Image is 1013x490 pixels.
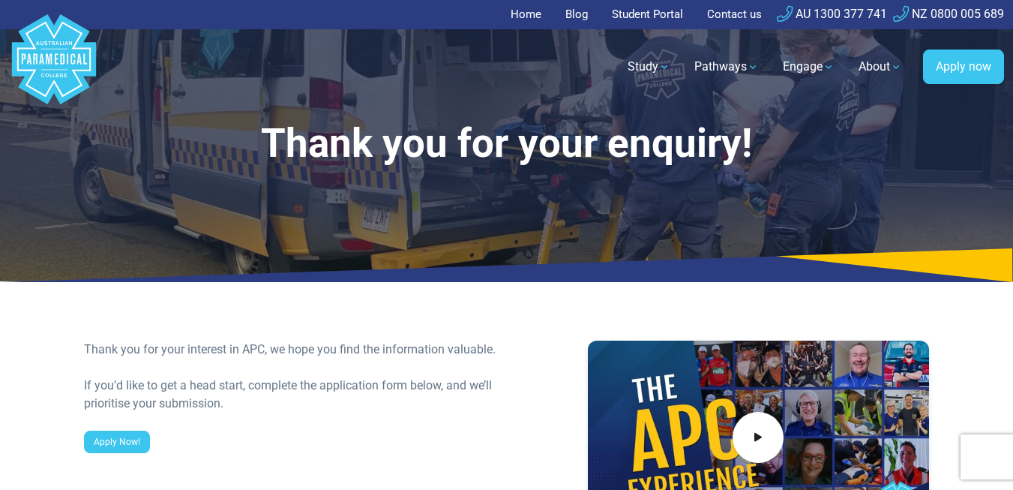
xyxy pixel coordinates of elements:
[619,46,679,88] a: Study
[84,431,150,453] a: Apply Now!
[893,7,1004,21] a: NZ 0800 005 689
[9,29,99,105] a: Australian Paramedical College
[84,341,498,359] div: Thank you for your interest in APC, we hope you find the information valuable.
[774,46,844,88] a: Engage
[685,46,768,88] a: Pathways
[84,120,930,167] h1: Thank you for your enquiry!
[923,50,1004,84] a: Apply now
[850,46,911,88] a: About
[84,377,498,413] div: If you’d like to get a head start, complete the application form below, and we’ll prioritise your...
[777,7,887,21] a: AU 1300 377 741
